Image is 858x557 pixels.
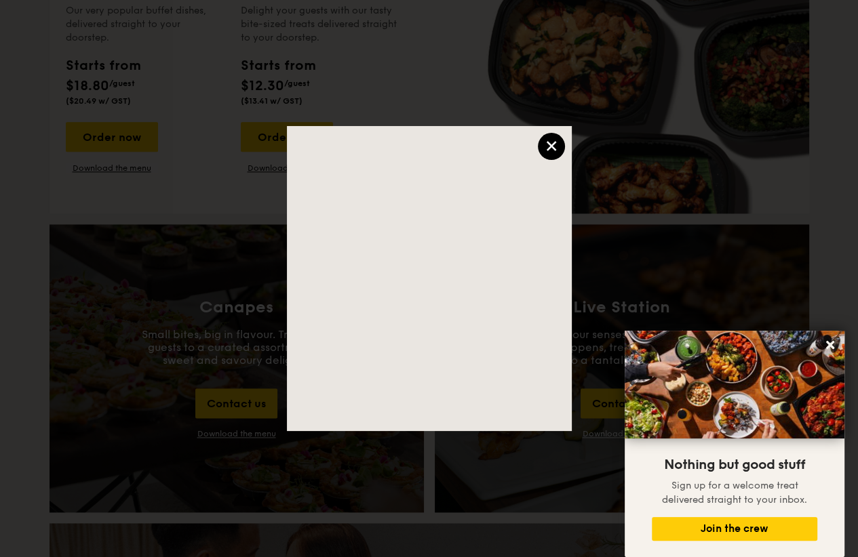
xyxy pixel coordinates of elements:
[662,480,807,506] span: Sign up for a welcome treat delivered straight to your inbox.
[538,133,565,160] div: ×
[664,457,805,473] span: Nothing but good stuff
[625,331,844,438] img: DSC07876-Edit02-Large.jpeg
[819,334,841,356] button: Close
[652,517,817,541] button: Join the crew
